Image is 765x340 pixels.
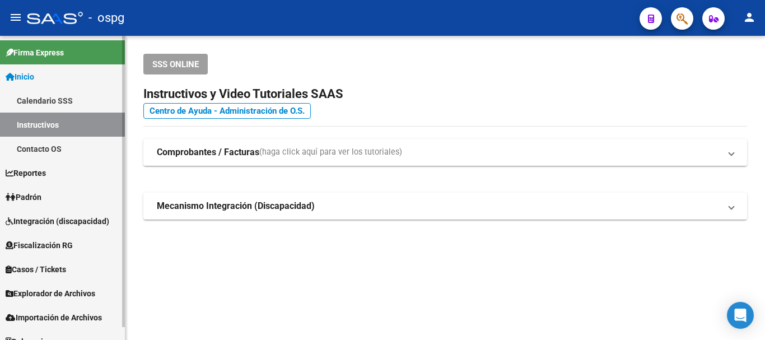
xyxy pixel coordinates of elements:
button: SSS ONLINE [143,54,208,74]
span: Firma Express [6,46,64,59]
span: - ospg [88,6,124,30]
span: (haga click aquí para ver los tutoriales) [259,146,402,159]
span: Explorador de Archivos [6,287,95,300]
span: Integración (discapacidad) [6,215,109,227]
span: Reportes [6,167,46,179]
span: SSS ONLINE [152,59,199,69]
mat-icon: menu [9,11,22,24]
strong: Mecanismo Integración (Discapacidad) [157,200,315,212]
mat-icon: person [743,11,756,24]
h2: Instructivos y Video Tutoriales SAAS [143,83,747,105]
mat-expansion-panel-header: Comprobantes / Facturas(haga click aquí para ver los tutoriales) [143,139,747,166]
mat-expansion-panel-header: Mecanismo Integración (Discapacidad) [143,193,747,220]
span: Fiscalización RG [6,239,73,251]
strong: Comprobantes / Facturas [157,146,259,159]
div: Open Intercom Messenger [727,302,754,329]
span: Importación de Archivos [6,311,102,324]
span: Padrón [6,191,41,203]
a: Centro de Ayuda - Administración de O.S. [143,103,311,119]
span: Casos / Tickets [6,263,66,276]
span: Inicio [6,71,34,83]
